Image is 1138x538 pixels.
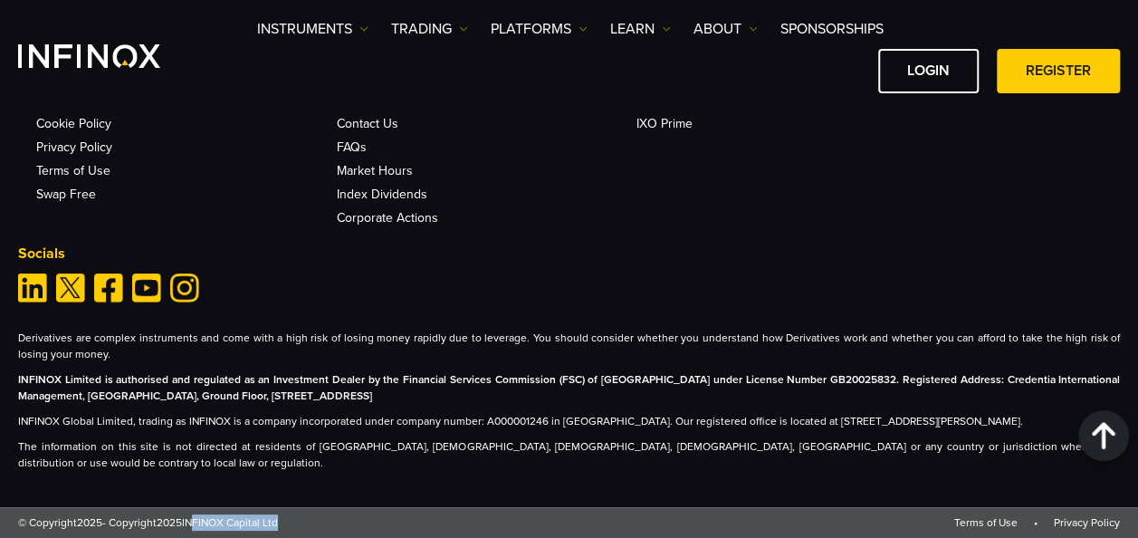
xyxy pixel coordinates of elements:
[391,18,468,40] a: TRADING
[878,49,979,93] a: LOGIN
[36,139,112,155] a: Privacy Policy
[954,516,1018,529] a: Terms of Use
[337,187,427,202] a: Index Dividends
[36,163,110,178] a: Terms of Use
[56,274,85,303] a: Twitter
[18,438,1120,471] p: The information on this site is not directed at residents of [GEOGRAPHIC_DATA], [DEMOGRAPHIC_DATA...
[36,116,111,131] a: Cookie Policy
[337,116,398,131] a: Contact Us
[257,18,368,40] a: Instruments
[18,44,203,68] a: INFINOX Logo
[18,373,1120,402] strong: INFINOX Limited is authorised and regulated as an Investment Dealer by the Financial Services Com...
[77,516,102,529] span: 2025
[18,514,278,531] span: © Copyright - Copyright INFINOX Capital Ltd
[18,413,1120,429] p: INFINOX Global Limited, trading as INFINOX is a company incorporated under company number: A00000...
[170,274,199,303] a: Instagram
[94,274,123,303] a: Facebook
[337,163,413,178] a: Market Hours
[636,116,693,131] a: IXO Prime
[693,18,758,40] a: ABOUT
[337,210,438,226] a: Corporate Actions
[18,243,261,264] p: Socials
[491,18,588,40] a: PLATFORMS
[157,516,182,529] span: 2025
[610,18,671,40] a: Learn
[997,49,1120,93] a: REGISTER
[18,330,1120,362] p: Derivatives are complex instruments and come with a high risk of losing money rapidly due to leve...
[1020,516,1051,529] span: •
[132,274,161,303] a: Youtube
[780,18,884,40] a: SPONSORSHIPS
[337,139,367,155] a: FAQs
[18,274,47,303] a: Linkedin
[36,187,96,202] a: Swap Free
